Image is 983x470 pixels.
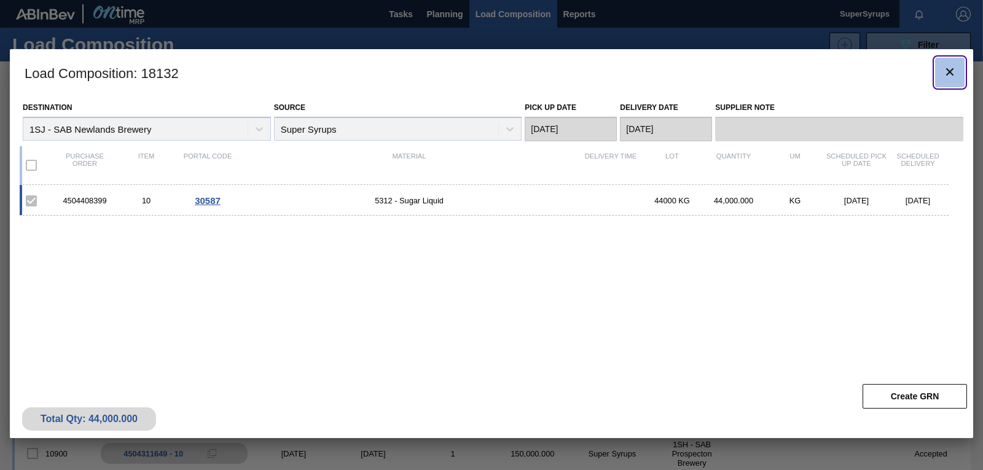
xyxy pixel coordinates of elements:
div: 44000 KG [641,196,703,205]
div: Item [116,152,177,178]
div: Portal code [177,152,238,178]
div: Scheduled Delivery [887,152,949,178]
div: KG [764,196,826,205]
input: mm/dd/yyyy [620,117,712,141]
h3: Load Composition : 18132 [10,49,973,96]
label: Delivery Date [620,103,678,112]
div: 10 [116,196,177,205]
span: 5312 - Sugar Liquid [238,196,580,205]
span: 30587 [195,195,221,206]
div: [DATE] [826,196,887,205]
div: Lot [641,152,703,178]
div: [DATE] [887,196,949,205]
div: Quantity [703,152,764,178]
div: Total Qty: 44,000.000 [31,413,147,425]
input: mm/dd/yyyy [525,117,617,141]
label: Supplier Note [715,99,963,117]
div: Delivery Time [580,152,641,178]
label: Source [274,103,305,112]
button: Create GRN [863,384,967,409]
div: Material [238,152,580,178]
div: 4504408399 [54,196,116,205]
label: Pick up Date [525,103,576,112]
div: Go to Order [177,195,238,206]
div: Scheduled Pick up Date [826,152,887,178]
label: Destination [23,103,72,112]
div: 44,000.000 [703,196,764,205]
div: Purchase order [54,152,116,178]
div: UM [764,152,826,178]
